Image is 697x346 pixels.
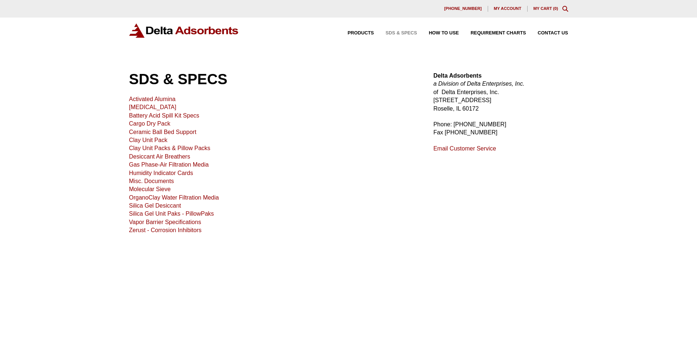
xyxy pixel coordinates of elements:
a: Ceramic Ball Bed Support [129,129,196,135]
em: a Division of Delta Enterprises, Inc. [433,81,524,87]
a: Silica Gel Desiccant [129,202,181,209]
a: Desiccant Air Breathers [129,153,190,160]
p: of Delta Enterprises, Inc. [STREET_ADDRESS] Roselle, IL 60172 [433,72,568,113]
a: Silica Gel Unit Paks - PillowPaks [129,211,214,217]
img: Delta Adsorbents [129,23,239,38]
a: Requirement Charts [459,31,526,36]
a: Contact Us [526,31,568,36]
a: Cargo Dry Pack [129,120,170,127]
a: [MEDICAL_DATA] [129,104,176,110]
span: Products [348,31,374,36]
span: My account [494,7,521,11]
a: My Cart (0) [533,6,558,11]
a: Humidity Indicator Cards [129,170,193,176]
span: SDS & SPECS [386,31,417,36]
a: Clay Unit Pack [129,137,168,143]
p: Phone: [PHONE_NUMBER] Fax [PHONE_NUMBER] [433,120,568,137]
h1: SDS & SPECS [129,72,416,86]
a: Molecular Sieve [129,186,171,192]
a: Zerust - Corrosion Inhibitors [129,227,202,233]
a: Email Customer Service [433,145,496,152]
a: SDS & SPECS [374,31,417,36]
strong: Delta Adsorbents [433,72,481,79]
a: Activated Alumina [129,96,176,102]
span: 0 [554,6,557,11]
a: Products [336,31,374,36]
a: Battery Acid Spill Kit Specs [129,112,199,119]
div: Toggle Modal Content [562,6,568,12]
a: Gas Phase-Air Filtration Media [129,161,209,168]
span: Requirement Charts [471,31,526,36]
a: Clay Unit Packs & Pillow Packs [129,145,210,151]
span: [PHONE_NUMBER] [444,7,482,11]
span: Contact Us [538,31,568,36]
a: Misc. Documents [129,178,174,184]
a: My account [488,6,528,12]
a: How to Use [417,31,459,36]
a: [PHONE_NUMBER] [438,6,488,12]
span: How to Use [429,31,459,36]
a: OrganoClay Water Filtration Media [129,194,219,201]
a: Vapor Barrier Specifications [129,219,201,225]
